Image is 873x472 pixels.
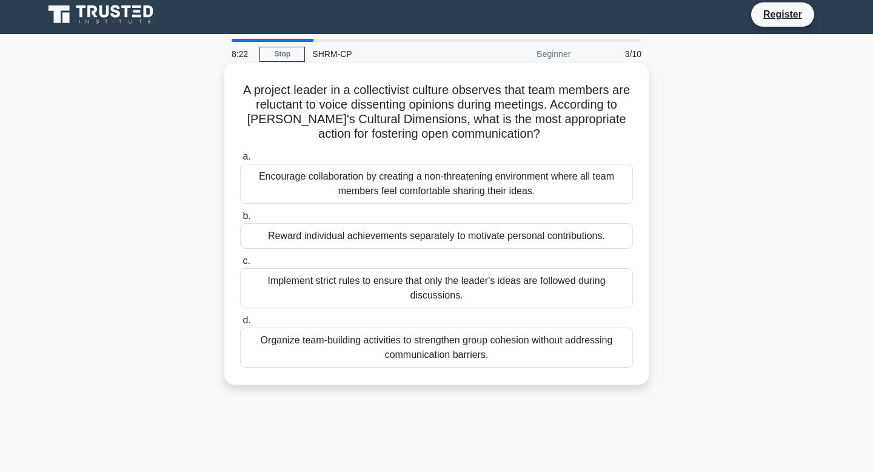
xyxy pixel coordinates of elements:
div: 3/10 [578,42,649,66]
span: c. [242,255,250,266]
div: Organize team-building activities to strengthen group cohesion without addressing communication b... [240,328,633,368]
span: d. [242,315,250,325]
a: Register [756,7,809,22]
div: Encourage collaboration by creating a non-threatening environment where all team members feel com... [240,164,633,204]
a: Stop [259,47,305,62]
div: 8:22 [224,42,259,66]
div: Reward individual achievements separately to motivate personal contributions. [240,223,633,249]
span: a. [242,151,250,161]
div: Beginner [472,42,578,66]
h5: A project leader in a collectivist culture observes that team members are reluctant to voice diss... [239,83,634,142]
div: Implement strict rules to ensure that only the leader's ideas are followed during discussions. [240,268,633,308]
span: b. [242,211,250,221]
div: SHRM-CP [305,42,472,66]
